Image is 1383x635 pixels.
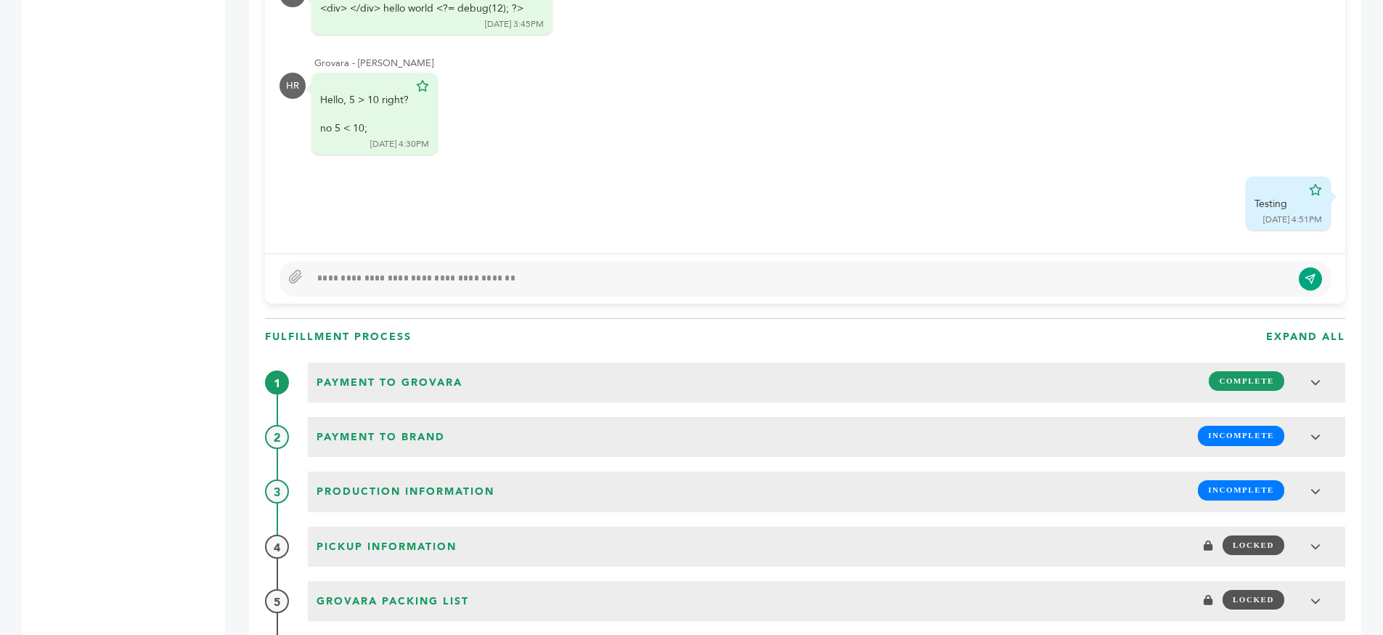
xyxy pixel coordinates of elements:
[312,371,467,395] span: Payment to Grovara
[312,426,449,449] span: Payment to brand
[320,93,409,136] div: Hello, 5 > 10 right? no 5 < 10;
[1223,590,1284,610] span: LOCKED
[485,18,544,31] div: [DATE] 3:45PM
[1255,197,1302,211] div: Testing
[1198,480,1284,500] span: INCOMPLETE
[312,590,473,613] span: Grovara Packing List
[1209,371,1284,391] span: COMPLETE
[265,330,412,344] h3: FULFILLMENT PROCESS
[314,57,1331,70] div: Grovara - [PERSON_NAME]
[1266,330,1345,344] h3: EXPAND ALL
[1263,214,1322,226] div: [DATE] 4:51PM
[320,1,523,16] div: <div> </div> hello world <?= debug(12); ?>
[1223,535,1284,555] span: LOCKED
[1198,426,1284,445] span: INCOMPLETE
[312,535,461,559] span: Pickup Information
[280,73,306,99] div: HR
[370,138,429,150] div: [DATE] 4:30PM
[312,480,499,503] span: Production Information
